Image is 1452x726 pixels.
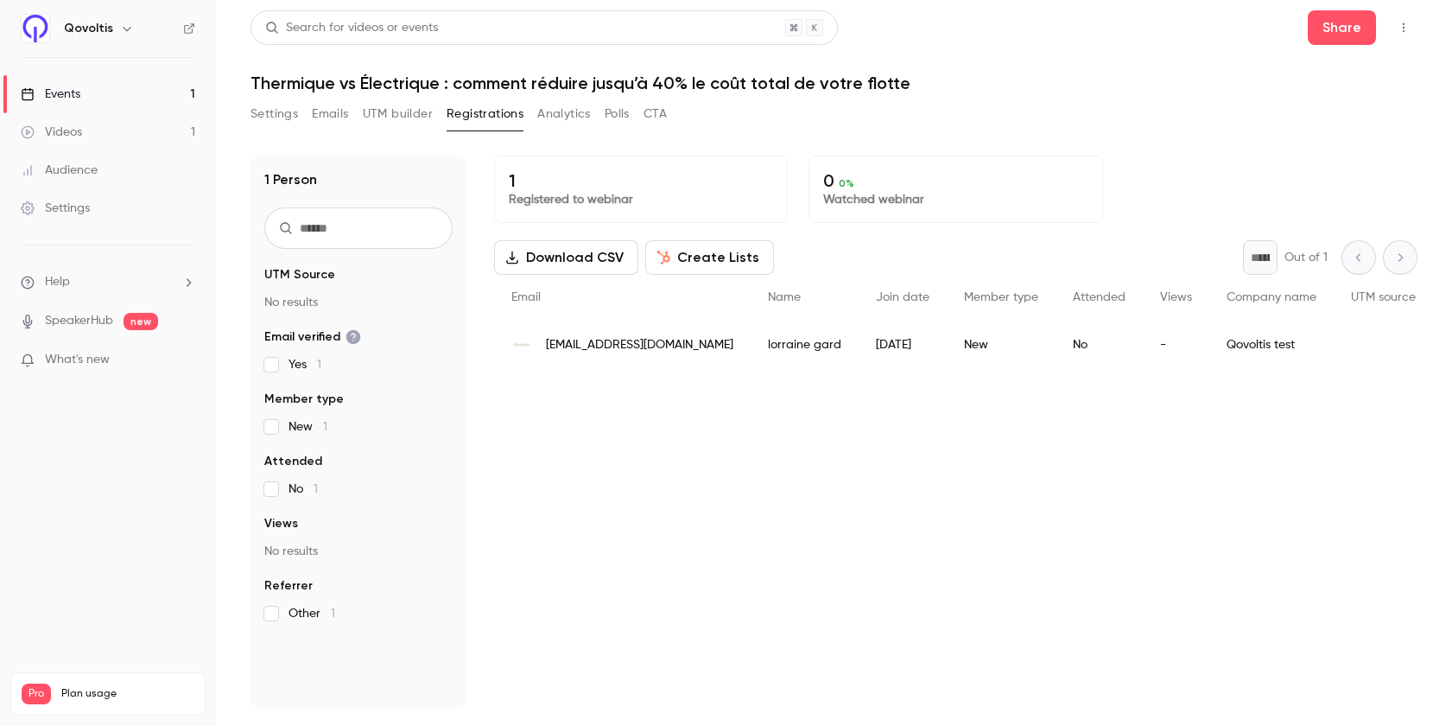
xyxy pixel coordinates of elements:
p: 1 [509,170,773,191]
span: Views [1160,291,1192,303]
li: help-dropdown-opener [21,273,195,291]
p: No results [264,543,453,560]
div: [DATE] [859,321,947,369]
span: Pro [22,684,51,704]
span: Email [511,291,541,303]
button: Registrations [447,100,523,128]
h1: Thermique vs Électrique : comment réduire jusqu’à 40% le coût total de votre flotte [250,73,1417,93]
span: 1 [317,359,321,371]
div: Videos [21,124,82,141]
div: Settings [21,200,90,217]
span: 1 [314,483,318,495]
button: Emails [312,100,348,128]
span: Referrer [264,577,313,595]
button: CTA [644,100,667,128]
span: Views [264,515,298,532]
span: What's new [45,351,110,369]
span: [EMAIL_ADDRESS][DOMAIN_NAME] [546,336,733,354]
div: Events [21,86,80,103]
span: UTM source [1351,291,1416,303]
span: Member type [964,291,1038,303]
div: Qovoltis test [1209,321,1334,369]
button: Download CSV [494,240,638,275]
span: 0 % [839,177,854,189]
div: - [1143,321,1209,369]
span: Help [45,273,70,291]
span: Yes [288,356,321,373]
a: SpeakerHub [45,312,113,330]
h6: Qovoltis [64,20,113,37]
button: UTM builder [363,100,433,128]
span: Attended [1073,291,1125,303]
h1: 1 Person [264,169,317,190]
div: Search for videos or events [265,19,438,37]
span: new [124,313,158,330]
span: 1 [331,608,335,620]
p: Registered to webinar [509,191,773,208]
button: Polls [605,100,630,128]
section: facet-groups [264,266,453,622]
p: 0 [823,170,1087,191]
span: Attended [264,453,322,470]
button: Settings [250,100,298,128]
span: Plan usage [61,687,194,701]
div: lorraine gard [751,321,859,369]
span: New [288,418,327,436]
p: Watched webinar [823,191,1087,208]
p: No results [264,294,453,311]
span: Company name [1227,291,1316,303]
span: UTM Source [264,266,335,283]
span: No [288,481,318,498]
button: Create Lists [645,240,774,275]
span: Email verified [264,328,361,346]
button: Analytics [537,100,591,128]
span: Other [288,605,335,622]
span: Name [768,291,801,303]
div: No [1056,321,1143,369]
button: Share [1308,10,1376,45]
img: qovoltis.com [511,334,532,355]
span: Member type [264,391,344,408]
p: Out of 1 [1284,249,1328,266]
div: Audience [21,162,98,179]
img: Qovoltis [22,15,49,42]
span: 1 [323,421,327,433]
span: Join date [876,291,929,303]
div: New [947,321,1056,369]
